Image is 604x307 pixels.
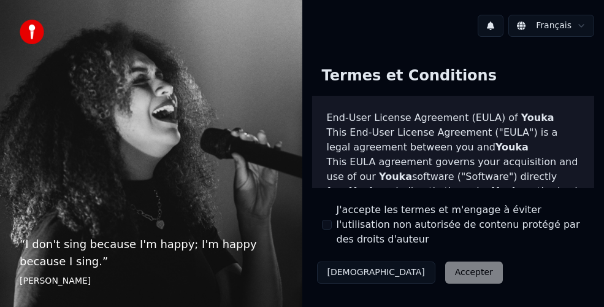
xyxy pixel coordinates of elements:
[327,125,580,155] p: This End-User License Agreement ("EULA") is a legal agreement between you and
[317,262,435,284] button: [DEMOGRAPHIC_DATA]
[337,203,585,247] label: J'accepte les termes et m'engage à éviter l'utilisation non autorisée de contenu protégé par des ...
[521,112,554,123] span: Youka
[20,20,44,44] img: youka
[312,56,507,96] div: Termes et Conditions
[495,141,529,153] span: Youka
[20,236,283,270] p: “ I don't sing because I'm happy; I'm happy because I sing. ”
[492,185,525,197] span: Youka
[350,185,383,197] span: Youka
[327,155,580,214] p: This EULA agreement governs your acquisition and use of our software ("Software") directly from o...
[327,111,580,125] h3: End-User License Agreement (EULA) of
[379,171,412,182] span: Youka
[20,275,283,287] footer: [PERSON_NAME]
